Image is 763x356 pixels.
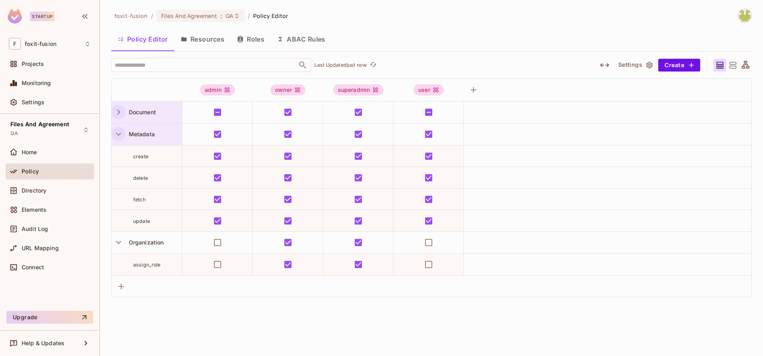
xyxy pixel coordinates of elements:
[25,41,56,47] span: Workspace: foxit-fusion
[161,12,218,20] span: Files And Agreement
[9,38,21,50] span: F
[271,29,332,49] button: ABAC Rules
[114,12,148,20] span: the active workspace
[22,168,39,175] span: Policy
[22,245,59,251] span: URL Mapping
[333,84,384,95] div: superadmin
[226,12,233,20] span: QA
[200,84,235,95] div: admin
[126,239,164,246] span: Organization
[22,207,46,213] span: Elements
[151,12,153,20] li: /
[738,9,751,22] img: girija_dwivedi@foxitsoftware.com
[22,340,64,346] span: Help & Updates
[231,29,271,49] button: Roles
[174,29,231,49] button: Resources
[270,84,306,95] div: owner
[133,197,146,203] span: fetch
[30,12,55,21] div: Startup
[22,61,44,67] span: Projects
[22,80,51,86] span: Monitoring
[133,218,150,224] span: update
[297,60,308,71] button: Open
[413,84,444,95] div: user
[368,60,378,70] button: refresh
[658,59,700,72] button: Create
[10,130,18,137] span: QA
[22,264,44,270] span: Connect
[220,13,223,19] span: :
[22,187,46,194] span: Directory
[10,121,69,127] span: Files And Agreement
[126,109,156,115] span: Document
[111,29,174,49] button: Policy Editor
[6,311,93,324] button: Upgrade
[133,262,161,268] span: assign_role
[8,9,22,24] img: SReyMgAAAABJRU5ErkJggg==
[22,149,37,155] span: Home
[133,175,148,181] span: delete
[126,131,155,137] span: Metadata
[133,153,148,159] span: create
[253,12,288,20] span: Policy Editor
[22,99,44,105] span: Settings
[367,60,378,70] span: Click to refresh data
[22,226,48,232] span: Audit Log
[370,61,377,69] span: refresh
[314,62,367,68] p: Last Updated just now
[615,59,655,72] button: Settings
[248,12,250,20] li: /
